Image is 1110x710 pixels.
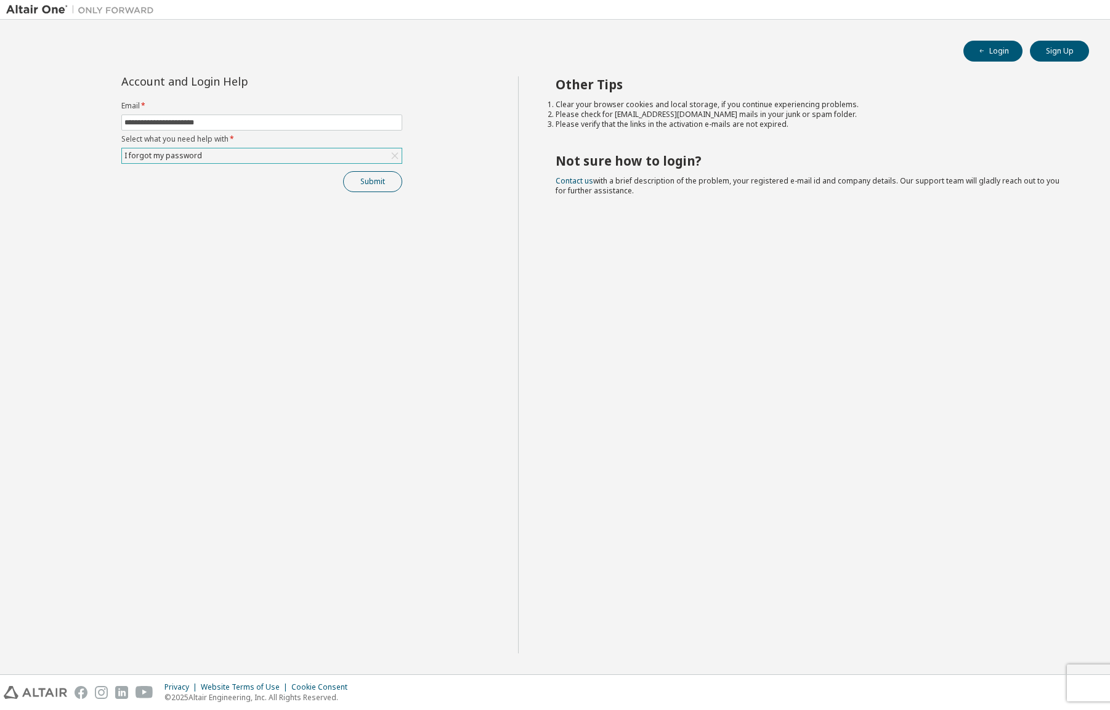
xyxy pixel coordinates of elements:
div: Account and Login Help [121,76,346,86]
a: Contact us [556,175,593,186]
div: Cookie Consent [291,682,355,692]
h2: Other Tips [556,76,1067,92]
img: altair_logo.svg [4,686,67,699]
label: Select what you need help with [121,134,402,144]
div: I forgot my password [122,148,402,163]
img: linkedin.svg [115,686,128,699]
img: instagram.svg [95,686,108,699]
li: Clear your browser cookies and local storage, if you continue experiencing problems. [556,100,1067,110]
p: © 2025 Altair Engineering, Inc. All Rights Reserved. [164,692,355,703]
button: Login [963,41,1023,62]
h2: Not sure how to login? [556,153,1067,169]
div: Website Terms of Use [201,682,291,692]
span: with a brief description of the problem, your registered e-mail id and company details. Our suppo... [556,175,1059,196]
label: Email [121,101,402,111]
img: youtube.svg [136,686,153,699]
div: I forgot my password [123,149,204,163]
img: facebook.svg [75,686,87,699]
div: Privacy [164,682,201,692]
button: Sign Up [1030,41,1089,62]
button: Submit [343,171,402,192]
li: Please verify that the links in the activation e-mails are not expired. [556,119,1067,129]
img: Altair One [6,4,160,16]
li: Please check for [EMAIL_ADDRESS][DOMAIN_NAME] mails in your junk or spam folder. [556,110,1067,119]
